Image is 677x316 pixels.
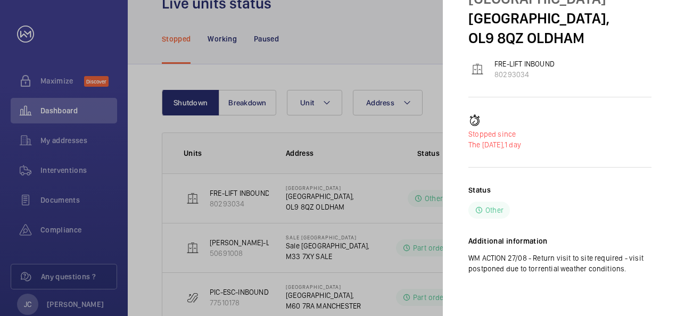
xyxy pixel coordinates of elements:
p: Other [485,205,503,215]
span: The [DATE], [468,140,505,149]
p: OL9 8QZ OLDHAM [468,28,651,48]
h2: Status [468,185,491,195]
h2: Additional information [468,236,651,246]
p: Stopped since [468,129,651,139]
p: FRE-LIFT INBOUND [494,59,555,69]
p: WM ACTION 27/08 - Return visit to site required - visit postponed due to torrential weather condi... [468,253,651,274]
p: 1 day [468,139,651,150]
p: [GEOGRAPHIC_DATA], [468,9,651,28]
img: elevator.svg [471,63,484,76]
p: 80293034 [494,69,555,80]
